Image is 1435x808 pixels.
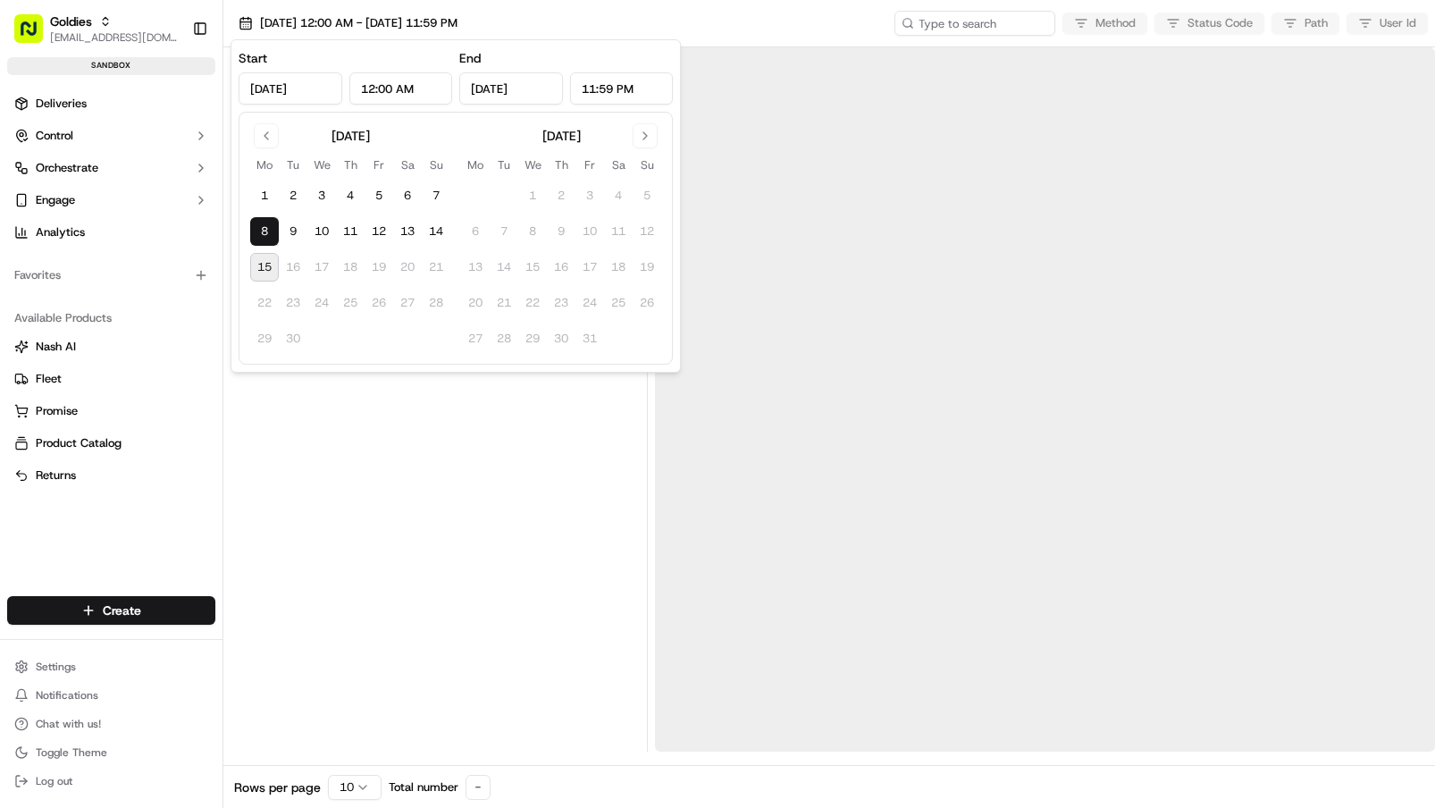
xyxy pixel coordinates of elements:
button: Product Catalog [7,429,215,458]
div: 📗 [18,401,32,416]
span: Engage [36,192,75,208]
th: Tuesday [490,156,518,174]
button: 4 [336,181,365,210]
a: Nash AI [14,339,208,355]
button: 9 [279,217,307,246]
th: Wednesday [307,156,336,174]
div: sandbox [7,57,215,75]
span: [DATE] 12:00 AM - [DATE] 11:59 PM [260,15,457,31]
span: API Documentation [169,400,287,417]
div: Available Products [7,304,215,332]
a: Promise [14,403,208,419]
span: Orchestrate [36,160,98,176]
div: 💻 [151,401,165,416]
button: Go to next month [633,123,658,148]
span: Settings [36,660,76,674]
label: End [459,50,481,66]
button: Orchestrate [7,154,215,182]
span: • [148,325,155,340]
span: Pylon [178,443,216,457]
label: Start [239,50,267,66]
div: [DATE] [542,127,581,145]
button: 5 [365,181,393,210]
span: Control [36,128,73,144]
div: - [466,775,491,800]
span: Knowledge Base [36,400,137,417]
button: [EMAIL_ADDRESS][DOMAIN_NAME] [50,30,178,45]
button: Engage [7,186,215,215]
img: 4281594248423_2fcf9dad9f2a874258b8_72.png [38,171,70,203]
a: 💻API Documentation [144,392,294,425]
button: 11 [336,217,365,246]
a: Returns [14,467,208,484]
span: Chat with us! [36,717,101,731]
img: 1736555255976-a54dd68f-1ca7-489b-9aae-adbdc363a1c4 [36,326,50,341]
button: Notifications [7,683,215,708]
span: Nash AI [36,339,76,355]
button: Start new chat [304,176,325,198]
th: Friday [575,156,604,174]
span: Total number [389,779,458,795]
div: Start new chat [80,171,293,189]
span: Returns [36,467,76,484]
img: Junifar Hidayat [18,260,46,289]
button: Promise [7,397,215,425]
span: Log out [36,774,72,788]
input: Got a question? Start typing here... [46,115,322,134]
th: Tuesday [279,156,307,174]
span: [DATE] [158,277,195,291]
span: Deliveries [36,96,87,112]
a: Product Catalog [14,435,208,451]
button: 2 [279,181,307,210]
button: Create [7,596,215,625]
button: Fleet [7,365,215,393]
th: Sunday [422,156,450,174]
div: We're available if you need us! [80,189,246,203]
button: 3 [307,181,336,210]
th: Saturday [604,156,633,174]
th: Friday [365,156,393,174]
input: Time [349,72,453,105]
th: Wednesday [518,156,547,174]
button: Goldies [50,13,92,30]
div: Past conversations [18,232,120,247]
button: 10 [307,217,336,246]
a: 📗Knowledge Base [11,392,144,425]
input: Time [570,72,674,105]
input: Type to search [894,11,1055,36]
button: 8 [250,217,279,246]
a: Fleet [14,371,208,387]
button: Settings [7,654,215,679]
span: Promise [36,403,78,419]
button: Control [7,122,215,150]
span: [PERSON_NAME] [55,277,145,291]
span: Toggle Theme [36,745,107,760]
span: Product Catalog [36,435,122,451]
img: Masood Aslam [18,308,46,337]
th: Thursday [336,156,365,174]
input: Date [459,72,563,105]
span: [PERSON_NAME] [55,325,145,340]
span: Notifications [36,688,98,703]
button: 14 [422,217,450,246]
span: Create [103,602,141,619]
button: 7 [422,181,450,210]
button: 1 [250,181,279,210]
div: [DATE] [331,127,370,145]
input: Date [239,72,342,105]
p: Welcome 👋 [18,72,325,100]
button: Log out [7,769,215,794]
button: See all [277,229,325,250]
button: Go to previous month [254,123,279,148]
button: Toggle Theme [7,740,215,765]
button: Chat with us! [7,711,215,736]
button: Nash AI [7,332,215,361]
button: [DATE] 12:00 AM - [DATE] 11:59 PM [231,11,466,36]
span: [DATE] [158,325,195,340]
button: Goldies[EMAIL_ADDRESS][DOMAIN_NAME] [7,7,185,50]
span: Analytics [36,224,85,240]
a: Powered byPylon [126,442,216,457]
th: Monday [250,156,279,174]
